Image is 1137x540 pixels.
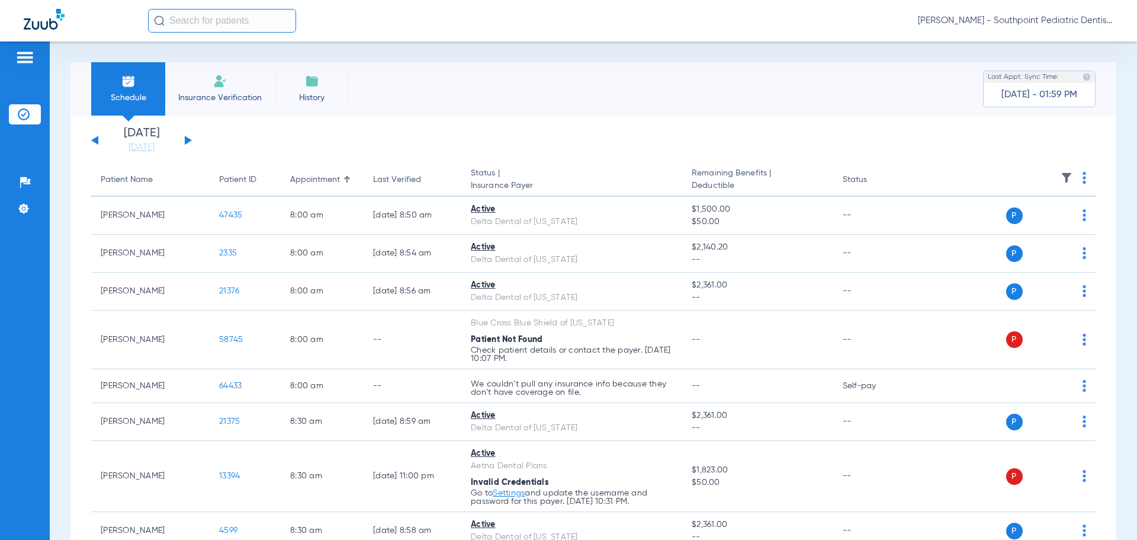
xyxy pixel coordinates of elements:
div: Delta Dental of [US_STATE] [471,216,673,228]
span: 13394 [219,472,240,480]
img: group-dot-blue.svg [1083,247,1086,259]
img: group-dot-blue.svg [1083,209,1086,221]
span: 58745 [219,335,243,344]
img: Manual Insurance Verification [213,74,227,88]
span: 47435 [219,211,242,219]
img: group-dot-blue.svg [1083,334,1086,346]
td: 8:00 AM [281,197,364,235]
div: Appointment [290,174,354,186]
span: Deductible [692,180,823,192]
div: Patient ID [219,174,256,186]
span: -- [692,292,823,304]
th: Status | [461,164,682,197]
td: -- [833,441,913,512]
td: [PERSON_NAME] [91,403,210,441]
a: Settings [493,489,525,497]
td: [PERSON_NAME] [91,235,210,273]
div: Active [471,448,673,460]
img: group-dot-blue.svg [1083,380,1086,392]
td: -- [833,403,913,441]
span: $2,361.00 [692,279,823,292]
img: History [305,74,319,88]
td: [DATE] 8:54 AM [364,235,461,273]
span: $50.00 [692,216,823,228]
span: Patient Not Found [471,335,542,344]
span: 21375 [219,417,240,426]
span: P [1006,523,1023,539]
img: group-dot-blue.svg [1083,285,1086,297]
span: [PERSON_NAME] - Southpoint Pediatric Dentistry [918,15,1113,27]
td: 8:00 AM [281,235,364,273]
span: Invalid Credentials [471,478,549,487]
img: group-dot-blue.svg [1083,470,1086,482]
div: Aetna Dental Plans [471,460,673,472]
span: -- [692,335,701,344]
td: [DATE] 8:50 AM [364,197,461,235]
td: [PERSON_NAME] [91,311,210,369]
td: -- [364,369,461,403]
li: [DATE] [106,127,177,154]
p: Check patient details or contact the payer. [DATE] 10:07 PM. [471,346,673,363]
td: -- [833,197,913,235]
div: Delta Dental of [US_STATE] [471,254,673,266]
span: Insurance Payer [471,180,673,192]
span: $50.00 [692,477,823,489]
div: Patient Name [101,174,200,186]
div: Patient Name [101,174,153,186]
input: Search for patients [148,9,296,33]
div: Last Verified [373,174,421,186]
span: 64433 [219,382,242,390]
div: Active [471,279,673,292]
img: group-dot-blue.svg [1083,172,1086,184]
div: Last Verified [373,174,452,186]
p: We couldn’t pull any insurance info because they don’t have coverage on file. [471,380,673,397]
span: P [1006,468,1023,485]
span: $2,361.00 [692,410,823,422]
div: Active [471,410,673,422]
img: last sync help info [1083,73,1091,81]
span: $1,823.00 [692,464,823,477]
iframe: Chat Widget [1078,483,1137,540]
td: -- [364,311,461,369]
img: filter.svg [1061,172,1072,184]
td: [PERSON_NAME] [91,197,210,235]
img: group-dot-blue.svg [1083,416,1086,427]
span: P [1006,414,1023,430]
td: 8:30 AM [281,403,364,441]
td: [PERSON_NAME] [91,441,210,512]
span: $1,500.00 [692,203,823,216]
td: [PERSON_NAME] [91,369,210,403]
td: -- [833,311,913,369]
td: -- [833,235,913,273]
span: -- [692,254,823,266]
span: Last Appt. Sync Time: [988,71,1059,83]
div: Delta Dental of [US_STATE] [471,292,673,304]
th: Remaining Benefits | [682,164,833,197]
p: Go to and update the username and password for this payer. [DATE] 10:31 PM. [471,489,673,506]
span: P [1006,283,1023,300]
span: 2335 [219,249,237,257]
td: 8:00 AM [281,311,364,369]
img: Search Icon [154,15,165,26]
div: Blue Cross Blue Shield of [US_STATE] [471,317,673,330]
img: Zuub Logo [24,9,65,30]
div: Delta Dental of [US_STATE] [471,422,673,434]
span: History [284,92,340,104]
div: Active [471,203,673,216]
div: Appointment [290,174,340,186]
div: Patient ID [219,174,271,186]
span: Schedule [100,92,156,104]
td: [PERSON_NAME] [91,273,210,311]
th: Status [833,164,913,197]
td: 8:00 AM [281,369,364,403]
td: [DATE] 11:00 PM [364,441,461,512]
span: P [1006,207,1023,224]
span: P [1006,331,1023,348]
span: 21376 [219,287,239,295]
td: Self-pay [833,369,913,403]
td: -- [833,273,913,311]
td: 8:30 AM [281,441,364,512]
span: $2,140.20 [692,241,823,254]
img: Schedule [121,74,136,88]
